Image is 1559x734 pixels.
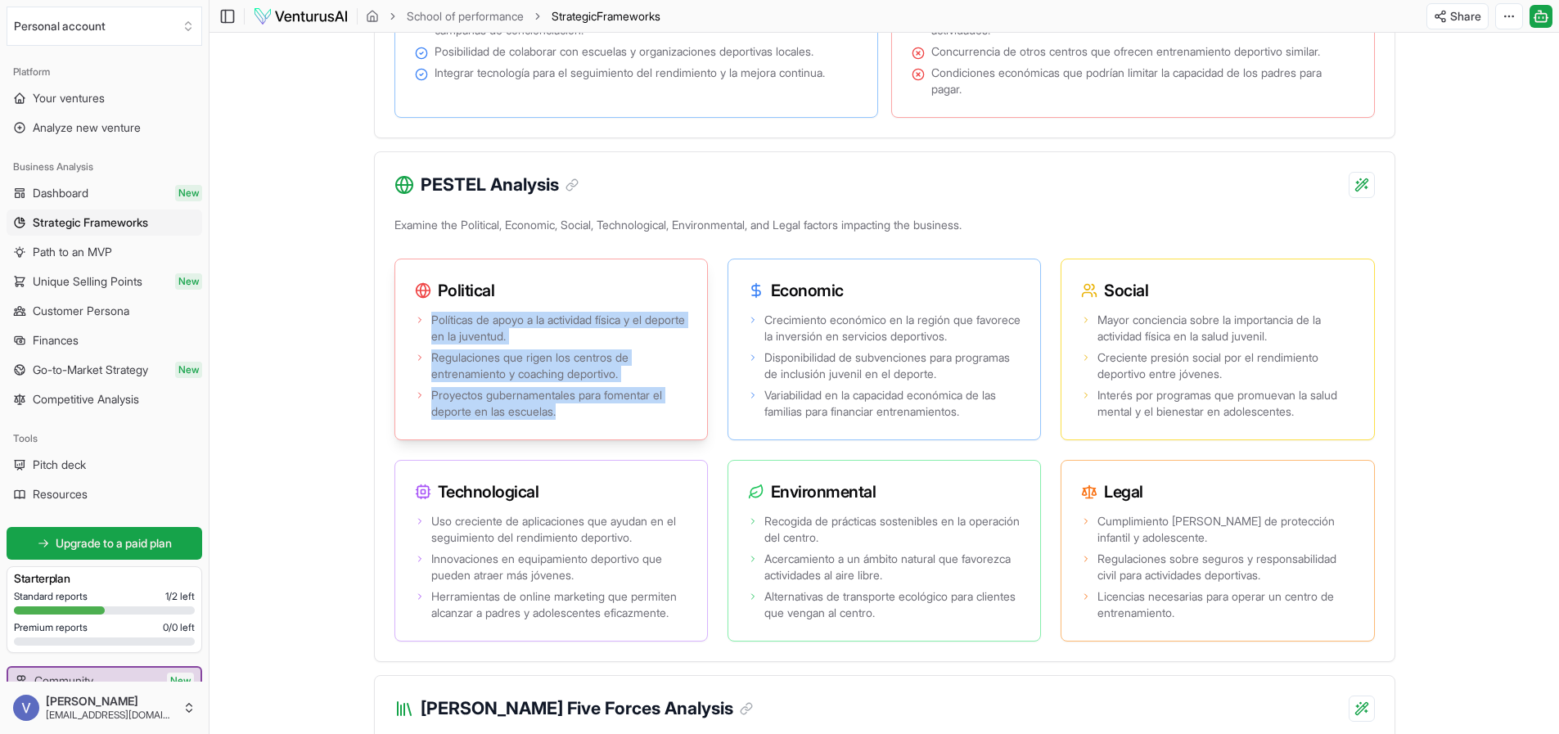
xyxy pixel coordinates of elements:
[7,85,202,111] a: Your ventures
[764,588,1021,621] span: Alternativas de transporte ecológico para clientes que vengan al centro.
[46,709,176,722] span: [EMAIL_ADDRESS][DOMAIN_NAME]
[7,481,202,507] a: Resources
[33,457,86,473] span: Pitch deck
[13,695,39,721] img: ACg8ocImi13dzi64YeiOAM1OC6ul4BfvZ3a5DsN1BYbvywsYojSagg=s96-c
[1081,279,1354,302] h3: Social
[421,172,579,198] h3: PESTEL Analysis
[33,486,88,502] span: Resources
[415,480,687,503] h3: Technological
[407,8,524,25] a: School of performance
[165,590,195,603] span: 1 / 2 left
[7,180,202,206] a: DashboardNew
[764,513,1021,546] span: Recogida de prácticas sostenibles en la operación del centro.
[167,673,194,689] span: New
[431,551,687,583] span: Innovaciones en equipamiento deportivo que pueden atraer más jóvenes.
[764,349,1021,382] span: Disponibilidad de subvenciones para programas de inclusión juvenil en el deporte.
[931,65,1354,97] span: Condiciones económicas que podrían limitar la capacidad de los padres para pagar.
[33,303,129,319] span: Customer Persona
[1450,8,1481,25] span: Share
[7,386,202,412] a: Competitive Analysis
[7,327,202,353] a: Finances
[253,7,349,26] img: logo
[14,590,88,603] span: Standard reports
[431,349,687,382] span: Regulaciones que rigen los centros de entrenamiento y coaching deportivo.
[764,551,1021,583] span: Acercamiento a un ámbito natural que favorezca actividades al aire libre.
[175,362,202,378] span: New
[1097,588,1354,621] span: Licencias necesarias para operar un centro de entrenamiento.
[1097,551,1354,583] span: Regulaciones sobre seguros y responsabilidad civil para actividades deportivas.
[163,621,195,634] span: 0 / 0 left
[33,185,88,201] span: Dashboard
[415,279,687,302] h3: Political
[552,8,660,25] span: StrategicFrameworks
[1097,513,1354,546] span: Cumplimiento [PERSON_NAME] de protección infantil y adolescente.
[431,387,687,420] span: Proyectos gubernamentales para fomentar el deporte en las escuelas.
[7,688,202,727] button: [PERSON_NAME][EMAIL_ADDRESS][DOMAIN_NAME]
[366,8,660,25] nav: breadcrumb
[748,279,1021,302] h3: Economic
[7,527,202,560] a: Upgrade to a paid plan
[431,513,687,546] span: Uso creciente de aplicaciones que ayudan en el seguimiento del rendimiento deportivo.
[1081,480,1354,503] h3: Legal
[14,570,195,587] h3: Starter plan
[394,214,1375,243] p: Examine the Political, Economic, Social, Technological, Environmental, and Legal factors impactin...
[33,214,148,231] span: Strategic Frameworks
[7,239,202,265] a: Path to an MVP
[931,43,1320,60] span: Concurrencia de otros centros que ofrecen entrenamiento deportivo similar.
[1426,3,1489,29] button: Share
[7,59,202,85] div: Platform
[421,696,753,722] h3: [PERSON_NAME] Five Forces Analysis
[7,426,202,452] div: Tools
[1097,312,1354,344] span: Mayor conciencia sobre la importancia de la actividad física en la salud juvenil.
[56,535,172,552] span: Upgrade to a paid plan
[7,268,202,295] a: Unique Selling PointsNew
[764,387,1021,420] span: Variabilidad en la capacidad económica de las familias para financiar entrenamientos.
[7,115,202,141] a: Analyze new venture
[33,119,141,136] span: Analyze new venture
[33,273,142,290] span: Unique Selling Points
[764,312,1021,344] span: Crecimiento económico en la región que favorece la inversión en servicios deportivos.
[7,452,202,478] a: Pitch deck
[1097,387,1354,420] span: Interés por programas que promuevan la salud mental y el bienestar en adolescentes.
[431,588,687,621] span: Herramientas de online marketing que permiten alcanzar a padres y adolescentes eficazmente.
[33,362,148,378] span: Go-to-Market Strategy
[7,154,202,180] div: Business Analysis
[435,65,825,81] span: Integrar tecnología para el seguimiento del rendimiento y la mejora continua.
[33,244,112,260] span: Path to an MVP
[7,209,202,236] a: Strategic Frameworks
[748,480,1021,503] h3: Environmental
[33,391,139,408] span: Competitive Analysis
[46,694,176,709] span: [PERSON_NAME]
[7,357,202,383] a: Go-to-Market StrategyNew
[435,43,813,60] span: Posibilidad de colaborar con escuelas y organizaciones deportivas locales.
[175,273,202,290] span: New
[1097,349,1354,382] span: Creciente presión social por el rendimiento deportivo entre jóvenes.
[14,621,88,634] span: Premium reports
[7,7,202,46] button: Select an organization
[8,668,201,694] a: CommunityNew
[34,673,93,689] span: Community
[33,332,79,349] span: Finances
[7,298,202,324] a: Customer Persona
[597,9,660,23] span: Frameworks
[33,90,105,106] span: Your ventures
[175,185,202,201] span: New
[431,312,687,344] span: Políticas de apoyo a la actividad física y el deporte en la juventud.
